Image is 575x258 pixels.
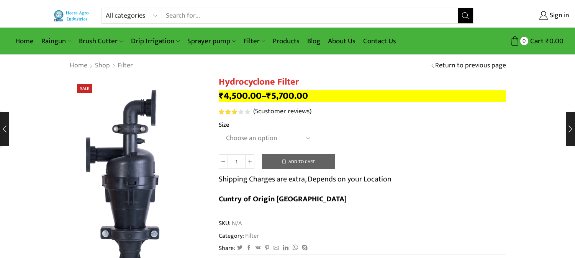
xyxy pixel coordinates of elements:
[359,32,400,50] a: Contact Us
[228,154,245,169] input: Product quantity
[231,219,242,228] span: N/A
[485,9,569,23] a: Sign in
[183,32,239,50] a: Sprayer pump
[219,173,392,185] p: Shipping Charges are extra, Depends on your Location
[546,35,549,47] span: ₹
[219,121,229,129] label: Size
[95,61,110,71] a: Shop
[458,8,473,23] button: Search button
[127,32,183,50] a: Drip Irrigation
[255,106,258,117] span: 5
[528,36,544,46] span: Cart
[253,107,311,117] a: (5customer reviews)
[219,109,239,114] span: Rated out of 5 based on customer ratings
[69,61,88,71] a: Home
[77,84,92,93] span: Sale
[240,32,269,50] a: Filter
[546,35,564,47] bdi: 0.00
[219,232,259,240] span: Category:
[219,244,235,253] span: Share:
[75,32,127,50] a: Brush Cutter
[219,109,251,114] span: 5
[162,8,457,23] input: Search for...
[481,34,564,48] a: 0 Cart ₹0.00
[11,32,38,50] a: Home
[244,231,259,241] a: Filter
[219,88,224,104] span: ₹
[303,32,324,50] a: Blog
[219,219,506,228] span: SKU:
[520,37,528,45] span: 0
[219,109,250,114] div: Rated 3.20 out of 5
[266,88,308,104] bdi: 5,700.00
[219,77,506,88] h1: Hydrocyclone Filter
[548,11,569,21] span: Sign in
[219,193,347,206] b: Cuntry of Origin [GEOGRAPHIC_DATA]
[324,32,359,50] a: About Us
[219,90,506,102] p: –
[266,88,271,104] span: ₹
[69,61,133,71] nav: Breadcrumb
[117,61,133,71] a: Filter
[219,88,262,104] bdi: 4,500.00
[38,32,75,50] a: Raingun
[435,61,506,71] a: Return to previous page
[269,32,303,50] a: Products
[262,154,335,169] button: Add to cart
